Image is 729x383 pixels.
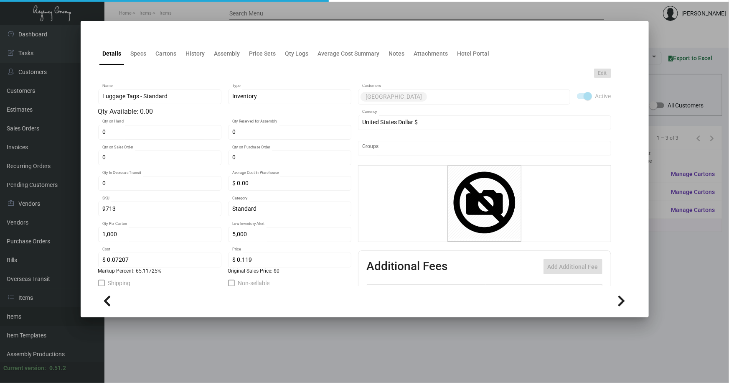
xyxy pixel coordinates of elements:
div: Cartons [156,49,177,58]
input: Add new.. [362,145,607,152]
div: Details [103,49,122,58]
button: Add Additional Fee [544,259,602,274]
input: Add new.. [429,94,566,100]
div: Notes [389,49,405,58]
span: Active [595,91,611,101]
th: Price type [554,285,592,299]
div: Price Sets [249,49,276,58]
div: 0.51.2 [49,364,66,373]
span: Non-sellable [238,278,270,288]
div: Qty Available: 0.00 [98,107,351,117]
div: History [186,49,205,58]
th: Price [520,285,554,299]
div: Current version: [3,364,46,373]
div: Attachments [414,49,448,58]
div: Average Cost Summary [318,49,380,58]
mat-chip: [GEOGRAPHIC_DATA] [361,92,427,102]
div: Specs [131,49,147,58]
div: Qty Logs [285,49,309,58]
th: Cost [486,285,520,299]
span: Add Additional Fee [548,263,598,270]
span: Edit [598,70,607,77]
th: Active [367,285,392,299]
div: Hotel Portal [457,49,490,58]
button: Edit [594,69,611,78]
th: Type [392,285,486,299]
span: Shipping [108,278,131,288]
div: Assembly [214,49,240,58]
h2: Additional Fees [367,259,448,274]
